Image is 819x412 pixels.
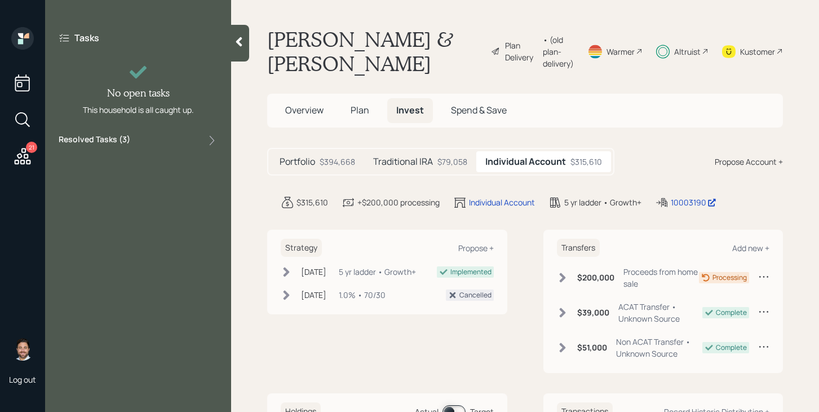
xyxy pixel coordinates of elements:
h4: No open tasks [107,87,170,99]
div: +$200,000 processing [357,196,440,208]
h5: Traditional IRA [373,156,433,167]
h6: Transfers [557,239,600,257]
div: Cancelled [459,290,492,300]
div: $394,668 [320,156,355,168]
h6: $51,000 [577,343,607,353]
div: Processing [712,273,747,283]
div: Propose Account + [715,156,783,168]
div: Plan Delivery [505,40,537,63]
div: Implemented [450,267,492,277]
label: Resolved Tasks ( 3 ) [59,134,130,147]
div: 5 yr ladder • Growth+ [564,196,641,208]
div: Proceeds from home sale [623,266,700,290]
div: Kustomer [740,46,775,58]
div: Individual Account [469,196,535,208]
h5: Portfolio [280,156,315,167]
div: 21 [26,142,37,153]
h6: $39,000 [577,308,609,318]
div: Propose + [458,243,494,253]
div: [DATE] [301,289,326,301]
div: Altruist [674,46,701,58]
div: • (old plan-delivery) [543,34,574,69]
div: Complete [716,308,747,318]
span: Invest [396,104,424,116]
span: Overview [285,104,324,116]
div: This household is all caught up. [83,104,194,116]
span: Spend & Save [451,104,507,116]
h1: [PERSON_NAME] & [PERSON_NAME] [267,27,482,76]
h6: $200,000 [577,273,614,283]
div: $315,610 [296,196,328,208]
div: Non ACAT Transfer • Unknown Source [616,336,703,360]
div: Complete [716,343,747,353]
div: Warmer [606,46,635,58]
div: Log out [9,374,36,385]
span: Plan [351,104,369,116]
div: ACAT Transfer • Unknown Source [618,301,703,325]
h6: Strategy [281,239,322,257]
div: [DATE] [301,266,326,278]
div: 5 yr ladder • Growth+ [339,266,416,278]
div: $79,058 [437,156,467,168]
label: Tasks [74,32,99,44]
img: michael-russo-headshot.png [11,338,34,361]
div: $315,610 [570,156,602,168]
div: 1.0% • 70/30 [339,289,386,301]
h5: Individual Account [485,156,566,167]
div: Add new + [732,243,769,253]
div: 10003190 [671,196,716,208]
